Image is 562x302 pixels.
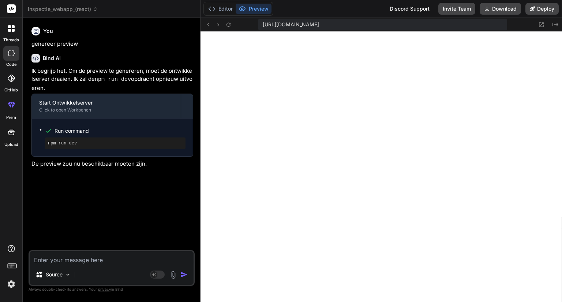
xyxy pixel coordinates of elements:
code: npm run dev [95,76,131,83]
span: [URL][DOMAIN_NAME] [263,21,319,28]
img: icon [180,271,188,278]
img: settings [5,278,18,290]
label: prem [6,114,16,121]
p: De preview zou nu beschikbaar moeten zijn. [31,160,193,168]
label: GitHub [4,87,18,93]
span: privacy [98,287,111,291]
div: Discord Support [385,3,434,15]
button: Invite Team [438,3,475,15]
pre: npm run dev [48,140,183,146]
span: inspectie_webapp_(react) [28,5,98,13]
button: Start OntwikkelserverClick to open Workbench [32,94,181,118]
label: Upload [4,141,18,148]
label: threads [3,37,19,43]
img: attachment [169,271,177,279]
p: Source [46,271,63,278]
button: Editor [205,4,236,14]
h6: You [43,27,53,35]
div: Start Ontwikkelserver [39,99,173,106]
button: Preview [236,4,271,14]
p: Always double-check its answers. Your in Bind [29,286,195,293]
img: Pick Models [65,272,71,278]
p: Ik begrijp het. Om de preview te genereren, moet de ontwikkelserver draaien. Ik zal de opdracht o... [31,67,193,93]
span: Run command [55,127,186,135]
p: genereer preview [31,40,193,48]
button: Download [480,3,521,15]
label: code [6,61,16,68]
button: Deploy [525,3,559,15]
div: Click to open Workbench [39,107,173,113]
h6: Bind AI [43,54,61,62]
iframe: Preview [201,31,562,302]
